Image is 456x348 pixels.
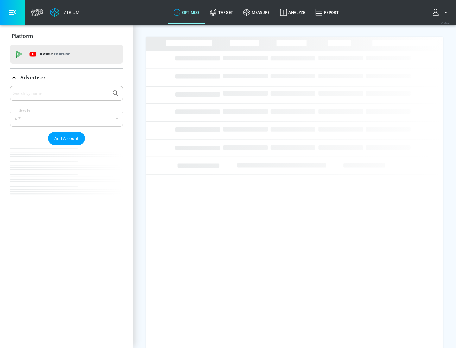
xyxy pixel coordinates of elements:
div: Advertiser [10,69,123,86]
div: Advertiser [10,86,123,207]
a: Analyze [275,1,310,24]
a: Target [205,1,238,24]
span: Add Account [54,135,79,142]
p: Advertiser [20,74,46,81]
p: Youtube [54,51,70,57]
button: Add Account [48,132,85,145]
div: Atrium [61,9,79,15]
a: optimize [168,1,205,24]
p: DV360: [40,51,70,58]
span: v 4.22.2 [441,21,450,24]
a: Atrium [50,8,79,17]
a: measure [238,1,275,24]
input: Search by name [13,89,109,97]
a: Report [310,1,344,24]
p: Platform [12,33,33,40]
div: DV360: Youtube [10,45,123,64]
div: A-Z [10,111,123,127]
label: Sort By [18,109,32,113]
div: Platform [10,27,123,45]
nav: list of Advertiser [10,145,123,207]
